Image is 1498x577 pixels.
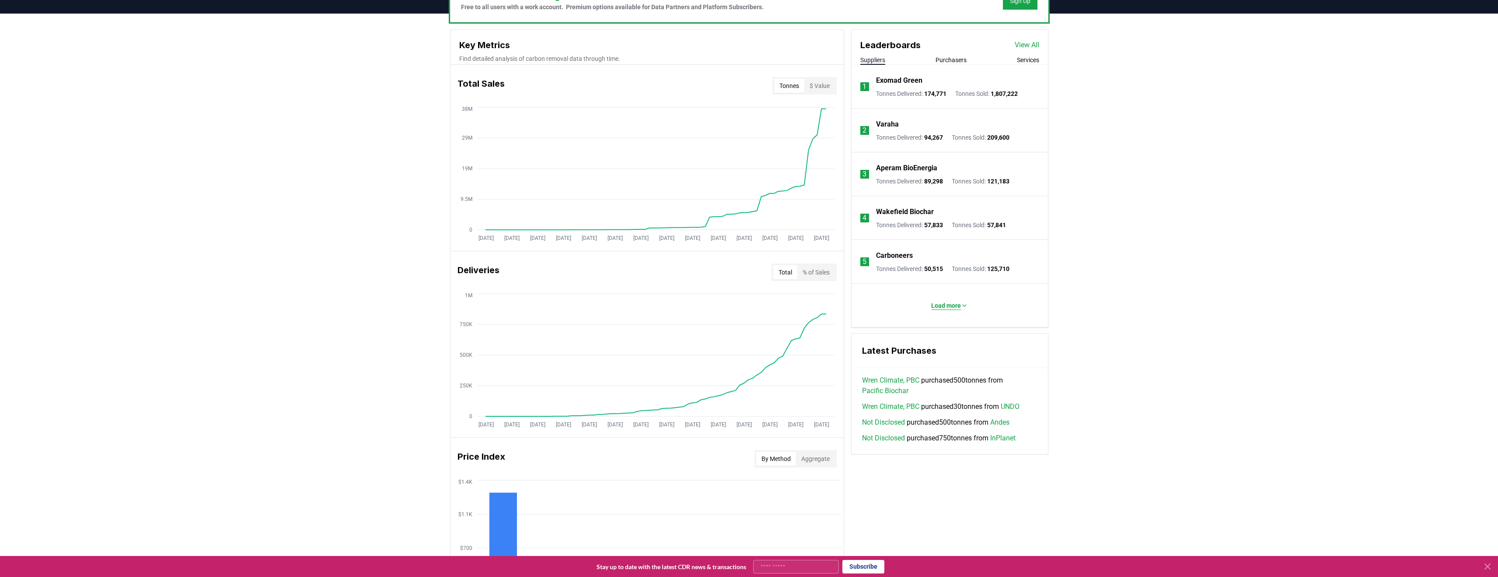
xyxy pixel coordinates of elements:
p: Load more [931,301,961,310]
tspan: [DATE] [710,422,726,428]
a: Wren Climate, PBC [862,401,919,412]
a: Varaha [876,119,899,130]
button: Tonnes [774,79,804,93]
tspan: [DATE] [659,235,674,241]
a: Not Disclosed [862,417,905,428]
button: Total [773,265,797,279]
p: Tonnes Sold : [952,177,1009,186]
span: 50,515 [924,265,943,272]
tspan: [DATE] [581,422,597,428]
tspan: 19M [462,165,472,172]
tspan: [DATE] [684,235,700,241]
tspan: 29M [462,135,472,141]
p: Tonnes Delivered : [876,133,943,142]
p: Tonnes Sold : [952,133,1009,142]
a: Aperam BioEnergia [876,163,937,173]
tspan: [DATE] [633,422,648,428]
span: 1,807,222 [991,90,1018,97]
span: 94,267 [924,134,943,141]
tspan: [DATE] [814,235,829,241]
tspan: [DATE] [478,235,493,241]
tspan: [DATE] [530,422,545,428]
tspan: [DATE] [710,235,726,241]
button: By Method [756,452,796,466]
button: Services [1017,56,1039,64]
button: % of Sales [797,265,835,279]
button: Aggregate [796,452,835,466]
button: Suppliers [860,56,885,64]
h3: Total Sales [457,77,505,95]
p: Tonnes Delivered : [876,177,943,186]
a: Wakefield Biochar [876,207,934,217]
span: 174,771 [924,90,946,97]
h3: Key Metrics [459,39,835,52]
span: 209,600 [987,134,1009,141]
tspan: [DATE] [478,422,493,428]
h3: Leaderboards [860,39,921,52]
tspan: $1.1K [458,511,472,517]
tspan: $700 [460,545,472,551]
p: Tonnes Sold : [955,89,1018,98]
tspan: [DATE] [814,422,829,428]
tspan: 0 [469,227,472,233]
p: Tonnes Sold : [952,221,1006,229]
a: Wren Climate, PBC [862,375,919,386]
tspan: [DATE] [581,235,597,241]
tspan: 38M [462,106,472,112]
tspan: 0 [469,413,472,419]
p: 5 [862,257,866,267]
span: 125,710 [987,265,1009,272]
a: Exomad Green [876,75,922,86]
tspan: [DATE] [607,422,622,428]
tspan: [DATE] [684,422,700,428]
p: Tonnes Sold : [952,264,1009,273]
a: Not Disclosed [862,433,905,443]
tspan: 500K [460,352,472,358]
p: Tonnes Delivered : [876,89,946,98]
tspan: [DATE] [555,422,571,428]
a: Pacific Biochar [862,386,908,396]
h3: Deliveries [457,264,499,281]
span: 57,833 [924,222,943,229]
button: $ Value [804,79,835,93]
tspan: [DATE] [504,422,519,428]
tspan: 250K [460,383,472,389]
p: Free to all users with a work account. Premium options available for Data Partners and Platform S... [461,3,764,11]
span: 57,841 [987,222,1006,229]
tspan: [DATE] [633,235,648,241]
a: UNDO [1001,401,1020,412]
tspan: [DATE] [555,235,571,241]
span: purchased 500 tonnes from [862,375,1037,396]
p: 2 [862,125,866,136]
p: Tonnes Delivered : [876,264,943,273]
tspan: [DATE] [788,235,803,241]
tspan: [DATE] [504,235,519,241]
button: Purchasers [936,56,967,64]
p: 3 [862,169,866,179]
span: 89,298 [924,178,943,185]
tspan: [DATE] [530,235,545,241]
p: Carboneers [876,250,913,261]
a: Andes [990,417,1009,428]
tspan: [DATE] [762,422,777,428]
a: View All [1015,40,1039,50]
tspan: [DATE] [736,422,751,428]
p: Tonnes Delivered : [876,221,943,229]
p: 1 [862,81,866,92]
p: 4 [862,213,866,223]
span: purchased 750 tonnes from [862,433,1016,443]
span: 121,183 [987,178,1009,185]
h3: Latest Purchases [862,344,1037,357]
h3: Price Index [457,450,505,468]
tspan: [DATE] [659,422,674,428]
tspan: 750K [460,321,472,327]
tspan: [DATE] [762,235,777,241]
tspan: 9.5M [461,196,472,202]
tspan: [DATE] [736,235,751,241]
span: purchased 30 tonnes from [862,401,1020,412]
button: Load more [924,297,975,314]
tspan: 1M [465,292,472,299]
